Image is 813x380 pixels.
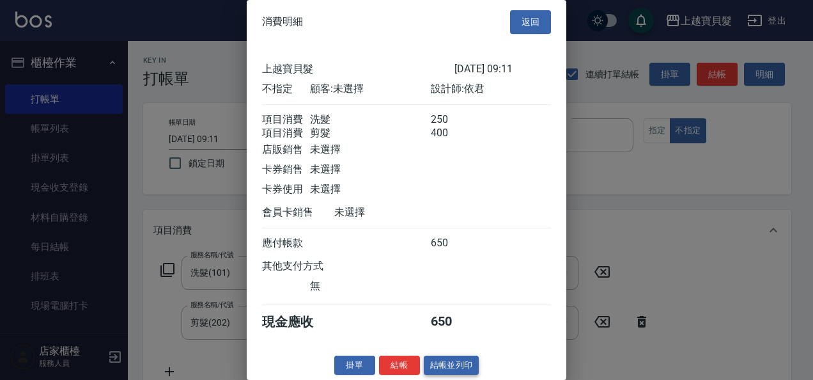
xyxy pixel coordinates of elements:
div: 未選擇 [310,183,430,196]
button: 結帳並列印 [424,356,479,376]
div: 650 [431,237,479,250]
div: 顧客: 未選擇 [310,83,430,96]
div: 現金應收 [262,313,334,331]
div: 剪髮 [310,127,430,140]
div: 未選擇 [310,163,430,177]
div: 650 [431,313,479,331]
button: 掛單 [334,356,375,376]
button: 結帳 [379,356,420,376]
div: 卡券使用 [262,183,310,196]
div: 會員卡銷售 [262,206,334,219]
div: 項目消費 [262,127,310,140]
div: 卡券銷售 [262,163,310,177]
div: 未選擇 [310,143,430,157]
span: 消費明細 [262,15,303,28]
div: 應付帳款 [262,237,310,250]
div: 上越寶貝髮 [262,63,454,76]
div: 250 [431,113,479,127]
div: 400 [431,127,479,140]
div: 設計師: 依君 [431,83,551,96]
div: 其他支付方式 [262,260,359,273]
div: 無 [310,280,430,293]
div: [DATE] 09:11 [454,63,551,76]
div: 項目消費 [262,113,310,127]
div: 不指定 [262,83,310,96]
button: 返回 [510,10,551,34]
div: 店販銷售 [262,143,310,157]
div: 未選擇 [334,206,454,219]
div: 洗髮 [310,113,430,127]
